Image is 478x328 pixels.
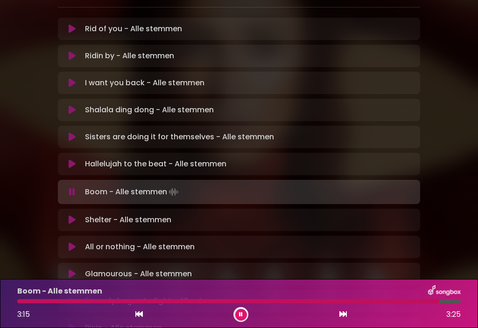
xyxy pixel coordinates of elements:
[85,241,195,253] p: All or nothing - Alle stemmen
[17,286,102,297] p: Boom - Alle stemmen
[85,214,171,225] p: Shelter - Alle stemmen
[85,268,192,280] p: Glamourous - Alle stemmen
[85,23,182,34] p: Rid of you - Alle stemmen
[167,185,180,198] img: waveform4.gif
[85,185,180,198] p: Boom - Alle stemmen
[17,309,30,320] span: 3:15
[85,50,174,61] p: Ridin by - Alle stemmen
[85,104,214,116] p: Shalala ding dong - Alle stemmen
[85,77,204,89] p: I want you back - Alle stemmen
[85,158,226,170] p: Hallelujah to the beat - Alle stemmen
[428,285,461,297] img: songbox-logo-white.png
[85,131,274,143] p: Sisters are doing it for themselves - Alle stemmen
[446,309,461,320] span: 3:25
